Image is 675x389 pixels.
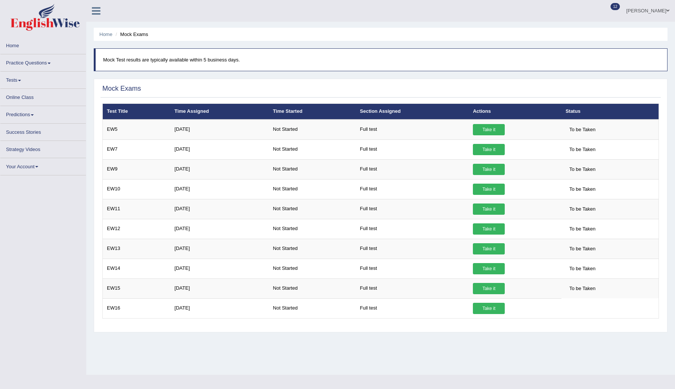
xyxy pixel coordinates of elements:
[473,223,505,235] a: Take it
[103,219,171,239] td: EW12
[99,31,112,37] a: Home
[473,263,505,274] a: Take it
[170,259,269,278] td: [DATE]
[473,184,505,195] a: Take it
[356,219,469,239] td: Full test
[103,239,171,259] td: EW13
[565,283,599,294] span: To be Taken
[356,139,469,159] td: Full test
[473,124,505,135] a: Take it
[356,159,469,179] td: Full test
[269,159,356,179] td: Not Started
[565,223,599,235] span: To be Taken
[473,164,505,175] a: Take it
[356,239,469,259] td: Full test
[102,85,141,93] h2: Mock Exams
[170,159,269,179] td: [DATE]
[170,298,269,318] td: [DATE]
[103,298,171,318] td: EW16
[170,120,269,140] td: [DATE]
[269,259,356,278] td: Not Started
[269,104,356,120] th: Time Started
[473,283,505,294] a: Take it
[103,159,171,179] td: EW9
[0,158,86,173] a: Your Account
[103,104,171,120] th: Test Title
[0,89,86,103] a: Online Class
[103,120,171,140] td: EW5
[356,298,469,318] td: Full test
[103,179,171,199] td: EW10
[565,124,599,135] span: To be Taken
[565,203,599,215] span: To be Taken
[565,144,599,155] span: To be Taken
[469,104,561,120] th: Actions
[356,199,469,219] td: Full test
[170,104,269,120] th: Time Assigned
[0,106,86,121] a: Predictions
[473,203,505,215] a: Take it
[0,72,86,86] a: Tests
[473,303,505,314] a: Take it
[170,199,269,219] td: [DATE]
[170,219,269,239] td: [DATE]
[269,139,356,159] td: Not Started
[0,37,86,52] a: Home
[170,139,269,159] td: [DATE]
[0,54,86,69] a: Practice Questions
[356,278,469,298] td: Full test
[565,184,599,195] span: To be Taken
[170,179,269,199] td: [DATE]
[356,104,469,120] th: Section Assigned
[473,144,505,155] a: Take it
[269,199,356,219] td: Not Started
[356,120,469,140] td: Full test
[0,141,86,156] a: Strategy Videos
[565,243,599,254] span: To be Taken
[356,179,469,199] td: Full test
[103,259,171,278] td: EW14
[565,164,599,175] span: To be Taken
[103,278,171,298] td: EW15
[610,3,620,10] span: 12
[103,139,171,159] td: EW7
[269,120,356,140] td: Not Started
[269,179,356,199] td: Not Started
[356,259,469,278] td: Full test
[269,298,356,318] td: Not Started
[269,278,356,298] td: Not Started
[269,219,356,239] td: Not Started
[170,278,269,298] td: [DATE]
[103,56,660,63] p: Mock Test results are typically available within 5 business days.
[114,31,148,38] li: Mock Exams
[269,239,356,259] td: Not Started
[473,243,505,254] a: Take it
[103,199,171,219] td: EW11
[561,104,658,120] th: Status
[0,124,86,138] a: Success Stories
[170,239,269,259] td: [DATE]
[565,263,599,274] span: To be Taken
